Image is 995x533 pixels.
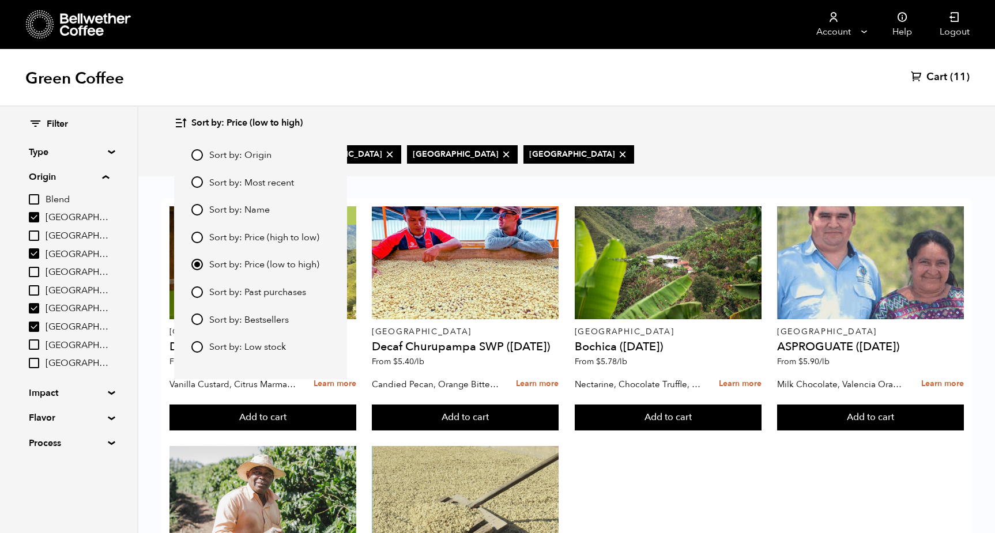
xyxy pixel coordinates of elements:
input: [GEOGRAPHIC_DATA] [29,212,39,222]
span: Sort by: Bestsellers [209,314,289,327]
input: Sort by: Price (low to high) [191,259,203,270]
p: [GEOGRAPHIC_DATA] [575,328,762,336]
p: Candied Pecan, Orange Bitters, Molasses [372,376,499,393]
button: Sort by: Price (low to high) [174,109,303,137]
span: Sort by: Price (low to high) [209,259,319,271]
span: Cart [926,70,947,84]
h4: ASPROGUATE ([DATE]) [777,341,964,353]
input: Sort by: Past purchases [191,286,203,298]
span: $ [596,356,601,367]
span: Blend [46,194,109,206]
input: [GEOGRAPHIC_DATA] [29,230,39,241]
a: Learn more [719,372,762,396]
summary: Impact [29,386,108,400]
bdi: 5.40 [393,356,424,367]
input: [GEOGRAPHIC_DATA] [29,322,39,332]
summary: Origin [29,170,109,184]
summary: Type [29,145,108,159]
span: From [777,356,830,367]
p: Nectarine, Chocolate Truffle, Brown Sugar [575,376,702,393]
span: From [169,356,222,367]
span: [GEOGRAPHIC_DATA] [46,266,109,279]
p: Vanilla Custard, Citrus Marmalade, Caramel [169,376,296,393]
span: [GEOGRAPHIC_DATA] [46,248,109,261]
input: Sort by: Price (high to low) [191,232,203,243]
a: Buy again [169,206,356,319]
h1: Green Coffee [25,68,124,89]
h4: Bochica ([DATE]) [575,341,762,353]
span: [GEOGRAPHIC_DATA] [46,303,109,315]
span: [GEOGRAPHIC_DATA] [46,339,109,352]
button: Add to cart [777,405,964,431]
bdi: 5.78 [596,356,627,367]
h4: Decaf Churupampa SWP ([DATE]) [372,341,559,353]
span: Sort by: Name [209,204,270,217]
bdi: 5.90 [798,356,830,367]
input: Sort by: Most recent [191,176,203,188]
input: Sort by: Origin [191,149,203,161]
input: [GEOGRAPHIC_DATA] [29,267,39,277]
span: [GEOGRAPHIC_DATA] [413,149,512,160]
input: [GEOGRAPHIC_DATA] [29,303,39,313]
p: [GEOGRAPHIC_DATA] [169,328,356,336]
span: /lb [414,356,424,367]
span: [GEOGRAPHIC_DATA] [529,149,628,160]
span: (11) [950,70,970,84]
h4: Decaf Magia del Campo ([DATE]) [169,341,356,353]
span: [GEOGRAPHIC_DATA] [46,211,109,224]
span: [GEOGRAPHIC_DATA] [46,285,109,297]
span: Filter [47,118,68,131]
span: Sort by: Price (high to low) [209,232,319,244]
input: [GEOGRAPHIC_DATA] [29,339,39,350]
input: Sort by: Low stock [191,341,203,353]
input: Sort by: Bestsellers [191,313,203,325]
span: Sort by: Low stock [209,341,286,354]
span: From [372,356,424,367]
summary: Process [29,436,108,450]
summary: Flavor [29,411,108,425]
input: Blend [29,194,39,205]
p: [GEOGRAPHIC_DATA] [372,328,559,336]
span: $ [798,356,803,367]
input: Sort by: Name [191,204,203,216]
span: Sort by: Past purchases [209,286,306,299]
span: Sort by: Price (low to high) [191,117,303,130]
button: Add to cart [575,405,762,431]
span: [GEOGRAPHIC_DATA] [46,321,109,334]
span: $ [393,356,398,367]
a: Learn more [516,372,559,396]
input: [GEOGRAPHIC_DATA] [29,285,39,296]
input: [GEOGRAPHIC_DATA] [29,248,39,259]
span: Sort by: Origin [209,149,272,162]
span: [GEOGRAPHIC_DATA] [46,230,109,243]
span: From [575,356,627,367]
input: [GEOGRAPHIC_DATA] [29,358,39,368]
p: Milk Chocolate, Valencia Orange, Agave [777,376,904,393]
a: Learn more [314,372,356,396]
button: Add to cart [372,405,559,431]
a: Cart (11) [911,70,970,84]
span: [GEOGRAPHIC_DATA] [46,357,109,370]
span: /lb [819,356,830,367]
button: Add to cart [169,405,356,431]
p: [GEOGRAPHIC_DATA] [777,328,964,336]
span: Sort by: Most recent [209,177,294,190]
a: Learn more [921,372,964,396]
span: /lb [617,356,627,367]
